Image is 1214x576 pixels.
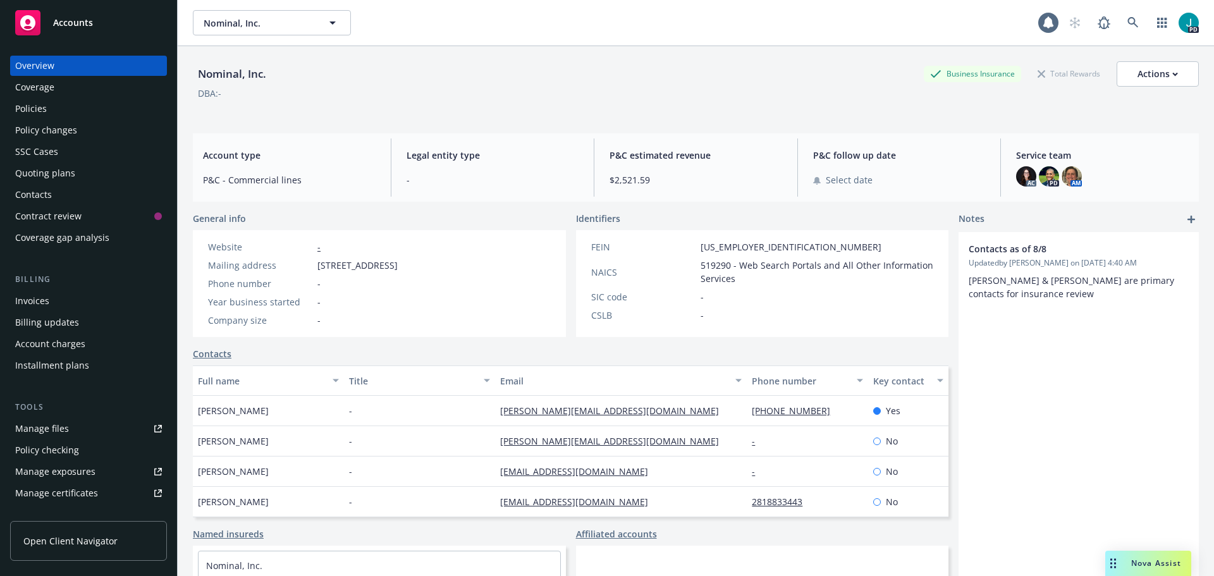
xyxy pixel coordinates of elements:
div: NAICS [591,266,696,279]
a: - [752,465,765,477]
span: No [886,465,898,478]
div: Manage certificates [15,483,98,503]
img: photo [1016,166,1036,187]
div: Installment plans [15,355,89,376]
span: P&C - Commercial lines [203,173,376,187]
span: - [349,465,352,478]
div: Contacts as of 8/8Updatedby [PERSON_NAME] on [DATE] 4:40 AM[PERSON_NAME] & [PERSON_NAME] are prim... [959,232,1199,310]
a: - [317,241,321,253]
a: Installment plans [10,355,167,376]
div: Manage exposures [15,462,95,482]
span: - [317,314,321,327]
div: Phone number [208,277,312,290]
a: Account charges [10,334,167,354]
span: - [317,277,321,290]
span: - [349,434,352,448]
span: - [701,290,704,303]
div: Full name [198,374,325,388]
a: Nominal, Inc. [206,560,262,572]
span: [STREET_ADDRESS] [317,259,398,272]
a: Named insureds [193,527,264,541]
div: Contract review [15,206,82,226]
button: Phone number [747,365,868,396]
a: - [752,435,765,447]
div: Contacts [15,185,52,205]
a: Manage certificates [10,483,167,503]
div: Actions [1137,62,1178,86]
a: Quoting plans [10,163,167,183]
div: SSC Cases [15,142,58,162]
div: Policy changes [15,120,77,140]
div: Policies [15,99,47,119]
span: - [349,404,352,417]
a: Search [1120,10,1146,35]
div: CSLB [591,309,696,322]
a: [EMAIL_ADDRESS][DOMAIN_NAME] [500,465,658,477]
div: Key contact [873,374,929,388]
span: P&C estimated revenue [610,149,782,162]
div: Billing updates [15,312,79,333]
span: Identifiers [576,212,620,225]
div: Title [349,374,476,388]
a: [PERSON_NAME][EMAIL_ADDRESS][DOMAIN_NAME] [500,435,729,447]
button: Nominal, Inc. [193,10,351,35]
div: Tools [10,401,167,414]
div: Business Insurance [924,66,1021,82]
span: [PERSON_NAME] [198,465,269,478]
span: - [701,309,704,322]
a: Contacts [10,185,167,205]
span: Service team [1016,149,1189,162]
a: Manage files [10,419,167,439]
div: Coverage [15,77,54,97]
a: Accounts [10,5,167,40]
a: Manage exposures [10,462,167,482]
span: Open Client Navigator [23,534,118,548]
span: Contacts as of 8/8 [969,242,1156,255]
div: Total Rewards [1031,66,1107,82]
img: photo [1062,166,1082,187]
a: Policy checking [10,440,167,460]
div: Manage BORs [15,505,75,525]
div: Quoting plans [15,163,75,183]
a: [PERSON_NAME][EMAIL_ADDRESS][DOMAIN_NAME] [500,405,729,417]
span: Yes [886,404,900,417]
div: Policy checking [15,440,79,460]
a: Policies [10,99,167,119]
span: - [317,295,321,309]
span: Updated by [PERSON_NAME] on [DATE] 4:40 AM [969,257,1189,269]
a: SSC Cases [10,142,167,162]
button: Full name [193,365,344,396]
span: Notes [959,212,984,227]
span: Accounts [53,18,93,28]
span: P&C follow up date [813,149,986,162]
button: Title [344,365,495,396]
span: No [886,495,898,508]
span: - [407,173,579,187]
div: Billing [10,273,167,286]
div: Manage files [15,419,69,439]
a: [PHONE_NUMBER] [752,405,840,417]
a: Coverage gap analysis [10,228,167,248]
div: Phone number [752,374,849,388]
a: Affiliated accounts [576,527,657,541]
div: Overview [15,56,54,76]
span: Select date [826,173,873,187]
span: [PERSON_NAME] [198,404,269,417]
div: Website [208,240,312,254]
div: Account charges [15,334,85,354]
div: Company size [208,314,312,327]
span: - [349,495,352,508]
span: Legal entity type [407,149,579,162]
span: Nominal, Inc. [204,16,313,30]
div: Nominal, Inc. [193,66,271,82]
a: Manage BORs [10,505,167,525]
button: Actions [1117,61,1199,87]
div: Coverage gap analysis [15,228,109,248]
span: 519290 - Web Search Portals and All Other Information Services [701,259,934,285]
a: Overview [10,56,167,76]
a: [EMAIL_ADDRESS][DOMAIN_NAME] [500,496,658,508]
div: Invoices [15,291,49,311]
button: Key contact [868,365,948,396]
span: Nova Assist [1131,558,1181,568]
span: Account type [203,149,376,162]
